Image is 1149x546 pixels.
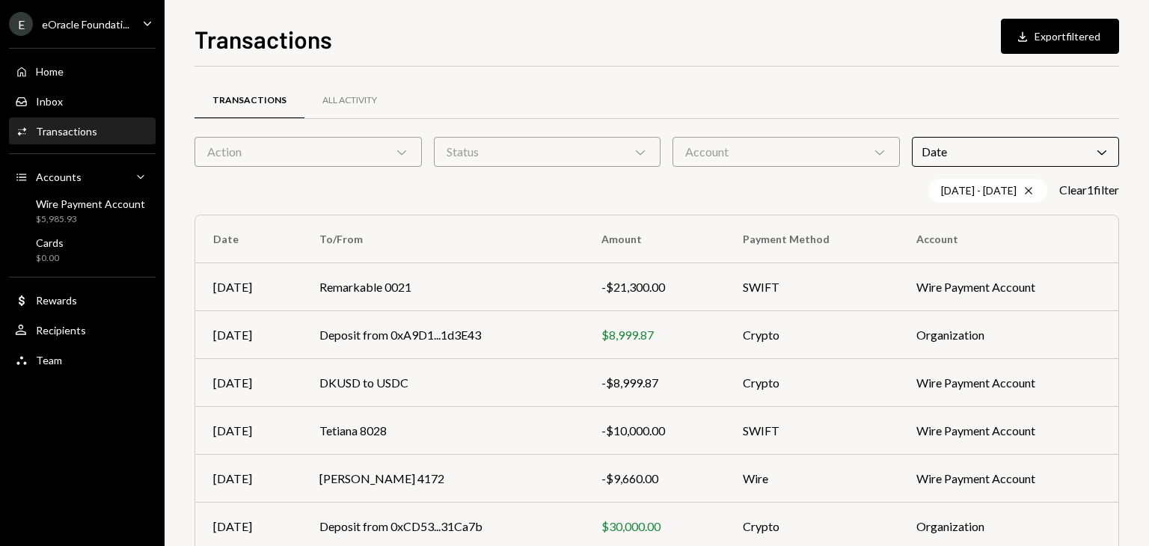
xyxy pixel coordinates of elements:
div: [DATE] [213,470,284,488]
div: Rewards [36,294,77,307]
div: Inbox [36,95,63,108]
a: All Activity [304,82,395,120]
div: E [9,12,33,36]
div: [DATE] [213,518,284,536]
th: To/From [301,215,583,263]
div: $0.00 [36,252,64,265]
div: eOracle Foundati... [42,18,129,31]
a: Inbox [9,88,156,114]
div: Home [36,65,64,78]
div: [DATE] [213,278,284,296]
a: Accounts [9,163,156,190]
td: Remarkable 0021 [301,263,583,311]
div: -$8,999.87 [601,374,707,392]
td: SWIFT [725,407,899,455]
td: Organization [898,311,1118,359]
a: Transactions [9,117,156,144]
div: $8,999.87 [601,326,707,344]
td: Crypto [725,359,899,407]
a: Wire Payment Account$5,985.93 [9,193,156,229]
div: $5,985.93 [36,213,145,226]
th: Amount [583,215,725,263]
div: Account [672,137,900,167]
td: DKUSD to USDC [301,359,583,407]
div: [DATE] [213,422,284,440]
div: Cards [36,236,64,249]
td: Deposit from 0xA9D1...1d3E43 [301,311,583,359]
div: All Activity [322,94,377,107]
div: Transactions [212,94,287,107]
div: $30,000.00 [601,518,707,536]
th: Date [195,215,301,263]
td: Tetiana 8028 [301,407,583,455]
div: Team [36,354,62,366]
th: Account [898,215,1118,263]
div: -$21,300.00 [601,278,707,296]
div: Date [912,137,1119,167]
div: [DATE] [213,374,284,392]
td: Wire Payment Account [898,407,1118,455]
a: Recipients [9,316,156,343]
td: Wire [725,455,899,503]
div: Wire Payment Account [36,197,145,210]
td: [PERSON_NAME] 4172 [301,455,583,503]
a: Transactions [194,82,304,120]
div: Action [194,137,422,167]
button: Exportfiltered [1001,19,1119,54]
th: Payment Method [725,215,899,263]
td: Wire Payment Account [898,359,1118,407]
button: Clear1filter [1059,182,1119,198]
td: Wire Payment Account [898,263,1118,311]
div: Status [434,137,661,167]
a: Team [9,346,156,373]
div: -$10,000.00 [601,422,707,440]
a: Rewards [9,286,156,313]
div: [DATE] [213,326,284,344]
div: Recipients [36,324,86,337]
h1: Transactions [194,24,332,54]
td: Crypto [725,311,899,359]
div: [DATE] - [DATE] [928,179,1047,203]
a: Cards$0.00 [9,232,156,268]
div: Accounts [36,171,82,183]
td: Wire Payment Account [898,455,1118,503]
div: -$9,660.00 [601,470,707,488]
a: Home [9,58,156,85]
div: Transactions [36,125,97,138]
td: SWIFT [725,263,899,311]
